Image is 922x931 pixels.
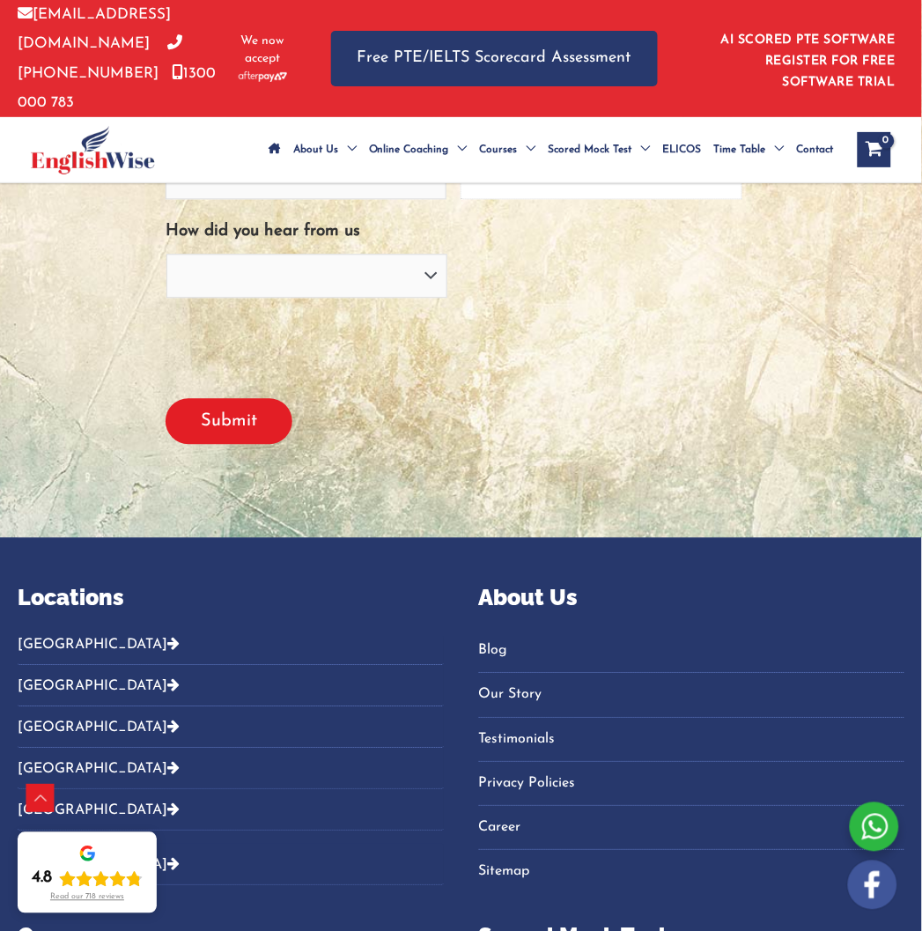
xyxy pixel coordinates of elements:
[331,31,658,86] a: Free PTE/IELTS Scorecard Assessment
[18,845,444,886] button: [GEOGRAPHIC_DATA]
[693,19,904,98] aside: Header Widget 1
[479,582,905,616] p: About Us
[18,36,182,80] a: [PHONE_NUMBER]
[632,119,651,181] span: Menu Toggle
[480,119,518,181] span: Courses
[479,681,905,710] a: Our Story
[369,119,449,181] span: Online Coaching
[166,399,292,445] input: Submit
[18,66,216,110] a: 1300 000 783
[18,7,171,51] a: [EMAIL_ADDRESS][DOMAIN_NAME]
[766,119,785,181] span: Menu Toggle
[18,707,444,749] button: [GEOGRAPHIC_DATA]
[518,119,536,181] span: Menu Toggle
[791,119,840,181] a: Contact
[32,868,52,890] div: 4.8
[18,666,444,707] button: [GEOGRAPHIC_DATA]
[474,119,542,181] a: CoursesMenu Toggle
[32,868,143,890] div: Rating: 4.8 out of 5
[797,119,834,181] span: Contact
[50,893,124,903] div: Read our 718 reviews
[18,804,180,818] a: [GEOGRAPHIC_DATA]
[239,71,287,81] img: Afterpay-Logo
[549,119,632,181] span: Scored Mock Test
[338,119,357,181] span: Menu Toggle
[479,726,905,755] a: Testimonials
[287,119,363,181] a: About UsMenu Toggle
[479,770,905,799] a: Privacy Policies
[18,749,444,790] button: [GEOGRAPHIC_DATA]
[18,582,444,616] p: Locations
[166,316,433,385] iframe: reCAPTCHA
[18,637,444,666] button: [GEOGRAPHIC_DATA]
[479,858,905,887] a: Sitemap
[18,582,444,900] aside: Footer Widget 2
[166,222,360,244] label: How did you hear from us
[721,33,896,89] a: AI SCORED PTE SOFTWARE REGISTER FOR FREE SOFTWARE TRIAL
[31,126,155,174] img: cropped-ew-logo
[479,637,905,888] nav: Menu
[363,119,474,181] a: Online CoachingMenu Toggle
[714,119,766,181] span: Time Table
[262,119,840,181] nav: Site Navigation: Main Menu
[293,119,338,181] span: About Us
[239,33,287,68] span: We now accept
[479,582,905,910] aside: Footer Widget 3
[663,119,702,181] span: ELICOS
[848,861,897,910] img: white-facebook.png
[542,119,657,181] a: Scored Mock TestMenu Toggle
[858,132,891,167] a: View Shopping Cart, empty
[708,119,791,181] a: Time TableMenu Toggle
[479,814,905,843] a: Career
[18,790,444,831] button: [GEOGRAPHIC_DATA]
[449,119,468,181] span: Menu Toggle
[479,637,905,666] a: Blog
[657,119,708,181] a: ELICOS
